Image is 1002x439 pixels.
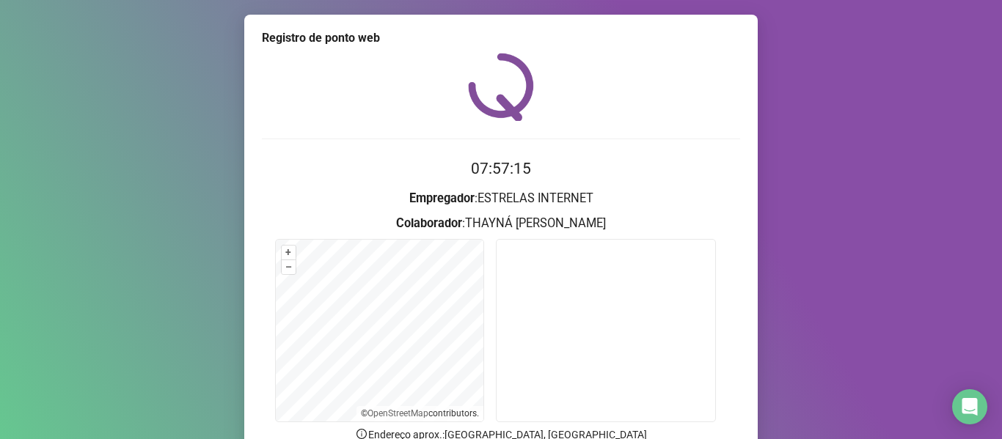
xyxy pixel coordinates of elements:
[262,29,740,47] div: Registro de ponto web
[367,408,428,418] a: OpenStreetMap
[282,260,296,274] button: –
[262,189,740,208] h3: : ESTRELAS INTERNET
[262,214,740,233] h3: : THAYNÁ [PERSON_NAME]
[282,246,296,259] button: +
[468,53,534,121] img: QRPoint
[409,191,475,205] strong: Empregador
[952,389,987,424] div: Open Intercom Messenger
[396,216,462,230] strong: Colaborador
[361,408,479,418] li: © contributors.
[471,160,531,177] time: 07:57:15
